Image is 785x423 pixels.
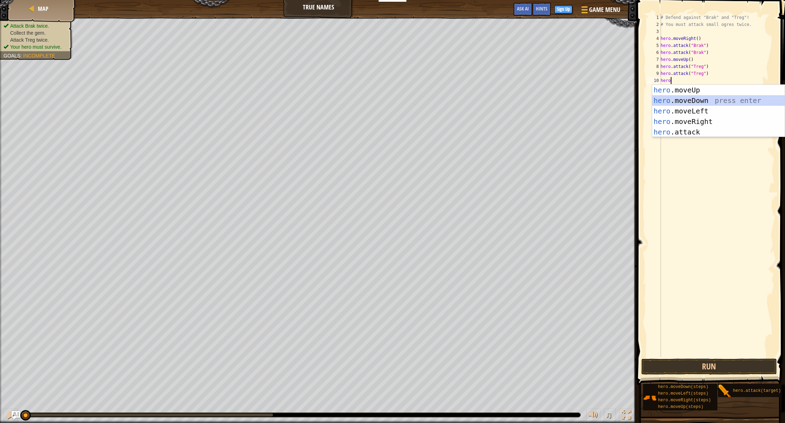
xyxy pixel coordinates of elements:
[643,391,656,404] img: portrait.png
[23,53,55,58] span: Incomplete
[619,409,633,423] button: Toggle fullscreen
[658,384,709,389] span: hero.moveDown(steps)
[4,36,67,43] li: Attack Treg twice.
[10,44,62,50] span: Your hero must survive.
[554,5,572,14] button: Sign Up
[647,63,661,70] div: 8
[536,5,547,12] span: Hints
[10,37,49,43] span: Attack Treg twice.
[647,56,661,63] div: 7
[647,21,661,28] div: 2
[647,35,661,42] div: 4
[647,28,661,35] div: 3
[647,14,661,21] div: 1
[4,53,20,58] span: Goals
[718,384,731,398] img: portrait.png
[20,53,23,58] span: :
[733,388,781,393] span: hero.attack(target)
[36,5,48,13] a: Map
[586,409,600,423] button: Adjust volume
[4,22,67,29] li: Attack Brak twice.
[4,43,67,50] li: Your hero must survive.
[647,49,661,56] div: 6
[647,84,661,91] div: 11
[12,411,20,419] button: Ask AI
[658,398,711,403] span: hero.moveRight(steps)
[641,359,777,375] button: Run
[10,30,46,36] span: Collect the gem.
[647,77,661,84] div: 10
[38,5,48,13] span: Map
[647,42,661,49] div: 5
[647,70,661,77] div: 9
[4,409,18,423] button: ⌘ + P: Pause
[576,3,624,19] button: Game Menu
[658,404,704,409] span: hero.moveUp(steps)
[604,409,616,423] button: ♫
[517,5,529,12] span: Ask AI
[589,5,620,14] span: Game Menu
[513,3,532,16] button: Ask AI
[4,29,67,36] li: Collect the gem.
[658,391,709,396] span: hero.moveLeft(steps)
[10,23,49,29] span: Attack Brak twice.
[605,410,612,420] span: ♫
